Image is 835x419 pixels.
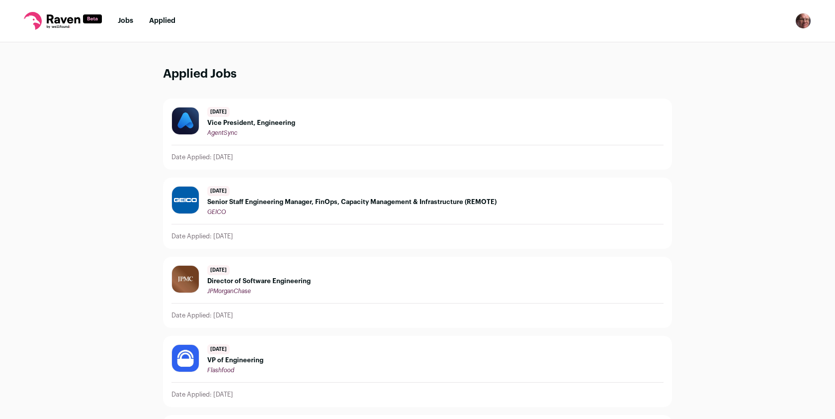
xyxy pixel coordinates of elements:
img: 2451953-medium_jpg [795,13,811,29]
a: [DATE] Director of Software Engineering JPMorganChase Date Applied: [DATE] [164,257,671,327]
span: Senior Staff Engineering Manager, FinOps, Capacity Management & Infrastructure (REMOTE) [207,198,497,206]
button: Open dropdown [795,13,811,29]
a: Applied [149,17,175,24]
a: Jobs [118,17,133,24]
img: 58da5fe15ec08c86abc5c8fb1424a25c13b7d5ca55c837a70c380ea5d586a04d.jpg [172,187,199,213]
span: [DATE] [207,265,230,275]
a: [DATE] VP of Engineering Flashfood Date Applied: [DATE] [164,336,671,407]
a: [DATE] Senior Staff Engineering Manager, FinOps, Capacity Management & Infrastructure (REMOTE) GE... [164,178,671,248]
span: VP of Engineering [207,356,263,364]
p: Date Applied: [DATE] [171,232,233,240]
span: Flashfood [207,367,234,373]
h1: Applied Jobs [163,66,672,83]
span: Director of Software Engineering [207,277,311,285]
img: 868d4bfb0912c1d93c3bf11d29da346082c7466304da48c5517af637f2c13b07.jpg [172,107,199,134]
a: [DATE] Vice President, Engineering AgentSync Date Applied: [DATE] [164,99,671,169]
p: Date Applied: [DATE] [171,153,233,161]
p: Date Applied: [DATE] [171,312,233,319]
span: [DATE] [207,107,230,117]
img: dbf1e915ae85f37df3404b4c05d486a3b29b5bae2d38654172e6aa14fae6c07c.jpg [172,266,199,293]
span: GEICO [207,209,226,215]
span: [DATE] [207,186,230,196]
span: AgentSync [207,130,238,136]
span: Vice President, Engineering [207,119,295,127]
img: 3cdffa2681c52d6299c9a18500431b2b7cf47de5f307c672306ca19820052677.jpg [172,345,199,372]
p: Date Applied: [DATE] [171,391,233,399]
span: JPMorganChase [207,288,251,294]
span: [DATE] [207,344,230,354]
